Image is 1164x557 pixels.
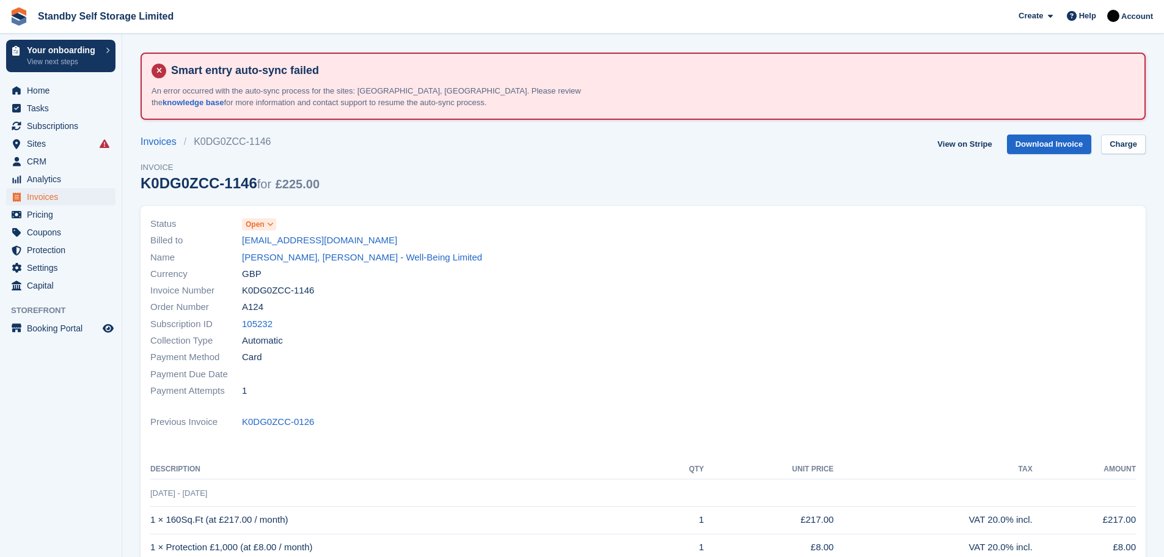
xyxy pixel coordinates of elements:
[242,234,397,248] a: [EMAIL_ADDRESS][DOMAIN_NAME]
[6,171,115,188] a: menu
[6,100,115,117] a: menu
[242,284,314,298] span: K0DG0ZCC-1146
[242,384,247,398] span: 1
[242,350,262,364] span: Card
[27,46,100,54] p: Your onboarding
[150,251,242,265] span: Name
[6,135,115,152] a: menu
[6,320,115,337] a: menu
[150,234,242,248] span: Billed to
[150,267,242,281] span: Currency
[27,171,100,188] span: Analytics
[242,317,273,331] a: 105232
[27,153,100,170] span: CRM
[166,64,1135,78] h4: Smart entry auto-sync failed
[833,460,1032,479] th: Tax
[141,161,320,174] span: Invoice
[150,334,242,348] span: Collection Type
[141,135,184,149] a: Invoices
[1107,10,1119,22] img: Stephen Hambridge
[27,224,100,241] span: Coupons
[27,320,100,337] span: Booking Portal
[242,267,262,281] span: GBP
[100,139,109,149] i: Smart entry sync failures have occurred
[27,82,100,99] span: Home
[163,98,224,107] a: knowledge base
[1121,10,1153,23] span: Account
[657,460,704,479] th: QTY
[242,217,276,231] a: Open
[1019,10,1043,22] span: Create
[152,85,610,109] p: An error occurred with the auto-sync process for the sites: [GEOGRAPHIC_DATA], [GEOGRAPHIC_DATA]....
[27,56,100,67] p: View next steps
[150,317,242,331] span: Subscription ID
[6,153,115,170] a: menu
[11,304,122,317] span: Storefront
[6,188,115,205] a: menu
[833,513,1032,527] div: VAT 20.0% incl.
[150,506,657,534] td: 1 × 160Sq.Ft (at £217.00 / month)
[150,300,242,314] span: Order Number
[242,300,263,314] span: A124
[6,242,115,259] a: menu
[704,460,833,479] th: Unit Price
[6,40,115,72] a: Your onboarding View next steps
[33,6,178,26] a: Standby Self Storage Limited
[27,242,100,259] span: Protection
[1007,135,1092,155] a: Download Invoice
[1101,135,1146,155] a: Charge
[257,177,271,191] span: for
[6,206,115,223] a: menu
[1079,10,1096,22] span: Help
[27,100,100,117] span: Tasks
[6,82,115,99] a: menu
[150,489,207,498] span: [DATE] - [DATE]
[10,7,28,26] img: stora-icon-8386f47178a22dfd0bd8f6a31ec36ba5ce8667c1dd55bd0f319d3a0aa187defe.svg
[27,259,100,276] span: Settings
[657,506,704,534] td: 1
[150,350,242,364] span: Payment Method
[27,135,100,152] span: Sites
[27,277,100,294] span: Capital
[1033,460,1136,479] th: Amount
[150,384,242,398] span: Payment Attempts
[150,217,242,231] span: Status
[704,506,833,534] td: £217.00
[141,175,320,191] div: K0DG0ZCC-1146
[242,415,314,429] a: K0DG0ZCC-0126
[276,177,320,191] span: £225.00
[6,117,115,135] a: menu
[150,284,242,298] span: Invoice Number
[27,206,100,223] span: Pricing
[6,277,115,294] a: menu
[27,188,100,205] span: Invoices
[27,117,100,135] span: Subscriptions
[242,251,482,265] a: [PERSON_NAME], [PERSON_NAME] - Well-Being Limited
[246,219,265,230] span: Open
[1033,506,1136,534] td: £217.00
[141,135,320,149] nav: breadcrumbs
[101,321,115,336] a: Preview store
[6,259,115,276] a: menu
[150,367,242,382] span: Payment Due Date
[242,334,283,348] span: Automatic
[150,460,657,479] th: Description
[6,224,115,241] a: menu
[932,135,997,155] a: View on Stripe
[150,415,242,429] span: Previous Invoice
[833,540,1032,555] div: VAT 20.0% incl.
